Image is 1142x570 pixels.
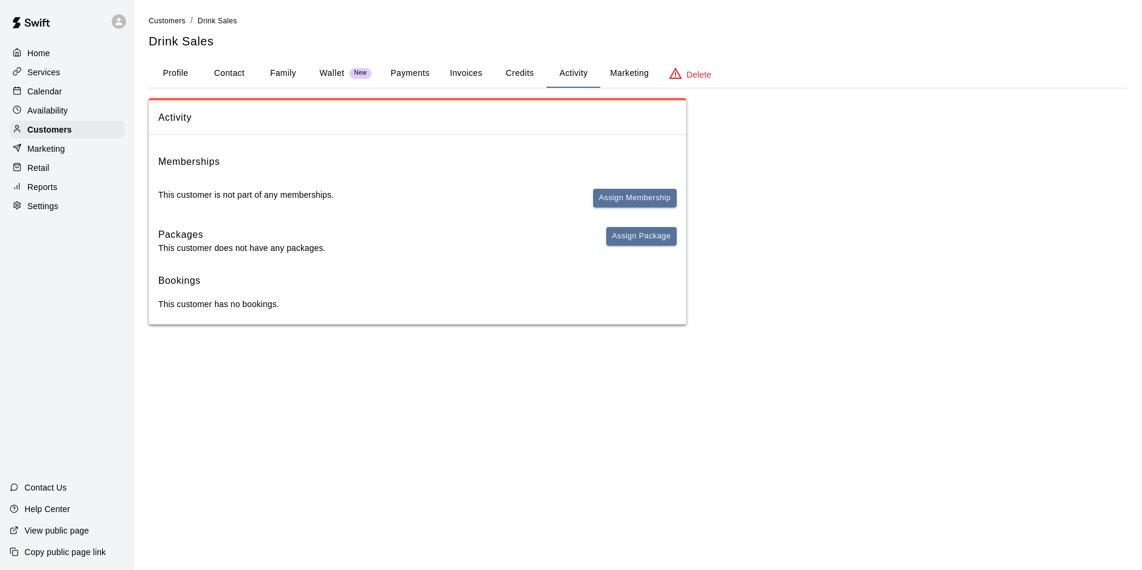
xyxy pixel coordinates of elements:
[158,298,677,310] p: This customer has no bookings.
[381,59,439,88] button: Payments
[10,121,125,139] a: Customers
[149,33,1128,50] h5: Drink Sales
[158,154,220,170] h6: Memberships
[158,110,677,125] span: Activity
[27,162,50,174] p: Retail
[593,189,677,207] button: Assign Membership
[10,63,125,81] a: Services
[547,59,600,88] button: Activity
[158,242,326,254] p: This customer does not have any packages.
[149,17,186,25] span: Customers
[256,59,310,88] button: Family
[606,227,677,246] button: Assign Package
[493,59,547,88] button: Credits
[24,503,70,515] p: Help Center
[10,44,125,62] a: Home
[349,69,372,77] span: New
[149,59,202,88] button: Profile
[158,227,326,243] h6: Packages
[27,105,68,117] p: Availability
[439,59,493,88] button: Invoices
[10,102,125,119] a: Availability
[10,178,125,196] a: Reports
[198,17,237,25] span: Drink Sales
[10,197,125,215] a: Settings
[149,14,1128,27] nav: breadcrumb
[24,482,67,494] p: Contact Us
[24,546,106,558] p: Copy public page link
[24,525,89,537] p: View public page
[10,140,125,158] a: Marketing
[158,189,334,201] p: This customer is not part of any memberships.
[27,143,65,155] p: Marketing
[10,159,125,177] a: Retail
[158,273,677,289] h6: Bookings
[149,59,1128,88] div: basic tabs example
[687,69,711,81] p: Delete
[27,47,50,59] p: Home
[27,181,57,193] p: Reports
[600,59,658,88] button: Marketing
[27,124,72,136] p: Customers
[10,82,125,100] a: Calendar
[27,85,62,97] p: Calendar
[27,200,59,212] p: Settings
[149,16,186,25] a: Customers
[202,59,256,88] button: Contact
[27,66,60,78] p: Services
[191,14,193,27] li: /
[320,67,345,79] p: Wallet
